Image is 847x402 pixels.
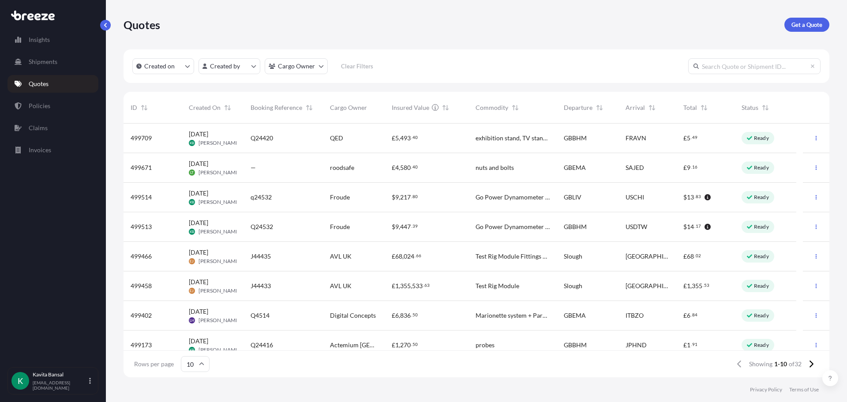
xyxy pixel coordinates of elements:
[131,252,152,261] span: 499466
[750,386,782,393] a: Privacy Policy
[29,35,50,44] p: Insights
[476,252,550,261] span: Test Rig Module Fittings and Fixtures, including Nuts, Bolts, Frames, flooring, adhesives, clips,...
[395,135,399,141] span: 5
[189,218,208,227] span: [DATE]
[131,222,152,231] span: 499513
[189,130,208,139] span: [DATE]
[131,103,137,112] span: ID
[395,194,399,200] span: 9
[392,135,395,141] span: £
[131,282,152,290] span: 499458
[564,103,592,112] span: Departure
[687,312,690,319] span: 6
[199,287,240,294] span: [PERSON_NAME]
[754,312,769,319] p: Ready
[199,228,240,235] span: [PERSON_NAME]
[564,311,586,320] span: GBEMA
[251,341,273,349] span: Q24416
[330,282,352,290] span: AVL UK
[626,252,670,261] span: [GEOGRAPHIC_DATA] 18
[395,253,402,259] span: 68
[190,286,194,295] span: EJ
[395,224,399,230] span: 9
[694,225,695,228] span: .
[124,18,160,32] p: Quotes
[7,119,98,137] a: Claims
[190,346,194,354] span: KB
[696,225,701,228] span: 17
[29,57,57,66] p: Shipments
[134,360,174,368] span: Rows per page
[694,254,695,257] span: .
[330,103,367,112] span: Cargo Owner
[789,386,819,393] p: Terms of Use
[412,313,418,316] span: 50
[190,168,194,177] span: LT
[476,163,514,172] span: nuts and bolts
[199,58,260,74] button: createdBy Filter options
[330,252,352,261] span: AVL UK
[687,194,694,200] span: 13
[412,343,418,346] span: 50
[199,346,240,353] span: [PERSON_NAME]
[392,312,395,319] span: £
[412,283,423,289] span: 533
[392,253,395,259] span: £
[131,163,152,172] span: 499671
[564,222,587,231] span: GBBHM
[189,159,208,168] span: [DATE]
[330,222,350,231] span: Froude
[626,134,646,143] span: FRAVN
[131,341,152,349] span: 499173
[692,283,702,289] span: 355
[7,97,98,115] a: Policies
[476,341,495,349] span: probes
[400,342,411,348] span: 270
[626,103,645,112] span: Arrival
[564,163,586,172] span: GBEMA
[132,58,194,74] button: createdOn Filter options
[395,312,399,319] span: 6
[411,313,412,316] span: .
[399,312,400,319] span: ,
[7,141,98,159] a: Invoices
[190,257,194,266] span: EJ
[29,101,50,110] p: Policies
[564,134,587,143] span: GBBHM
[784,18,829,32] a: Get a Quote
[687,253,694,259] span: 68
[131,311,152,320] span: 499402
[411,343,412,346] span: .
[476,222,550,231] span: Go Power Dynamometer - packed in a crate
[144,62,175,71] p: Created on
[29,146,51,154] p: Invoices
[131,134,152,143] span: 499709
[411,195,412,198] span: .
[687,224,694,230] span: 14
[626,311,644,320] span: ITBZO
[402,253,404,259] span: ,
[199,139,240,147] span: [PERSON_NAME]
[332,59,382,73] button: Clear Filters
[411,165,412,169] span: .
[594,102,605,113] button: Sort
[564,282,582,290] span: Slough
[131,193,152,202] span: 499514
[189,307,208,316] span: [DATE]
[411,283,412,289] span: ,
[683,103,697,112] span: Total
[760,102,771,113] button: Sort
[278,62,315,71] p: Cargo Owner
[626,282,670,290] span: [GEOGRAPHIC_DATA] 18
[251,134,273,143] span: Q24420
[476,282,519,290] span: Test Rig Module
[754,194,769,201] p: Ready
[33,371,87,378] p: Kavita Bansal
[251,311,270,320] span: Q4514
[251,163,256,172] span: —
[395,342,399,348] span: 1
[774,360,787,368] span: 1-10
[400,283,411,289] span: 355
